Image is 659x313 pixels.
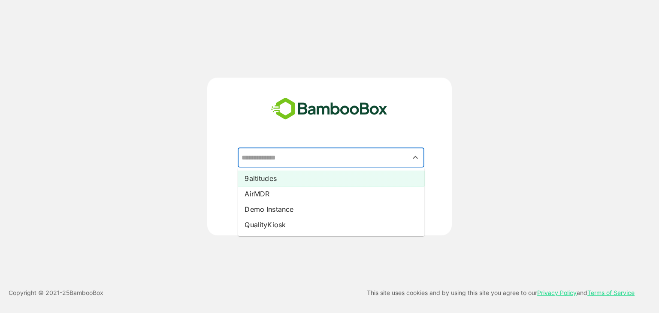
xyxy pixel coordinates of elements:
img: bamboobox [266,95,392,123]
a: Terms of Service [587,289,635,296]
p: Copyright © 2021- 25 BambooBox [9,288,103,298]
li: Demo Instance [238,202,424,217]
p: This site uses cookies and by using this site you agree to our and [367,288,635,298]
button: Close [410,152,421,163]
li: 9altitudes [238,171,424,186]
li: QualityKiosk [238,217,424,232]
li: AirMDR [238,186,424,202]
a: Privacy Policy [537,289,577,296]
